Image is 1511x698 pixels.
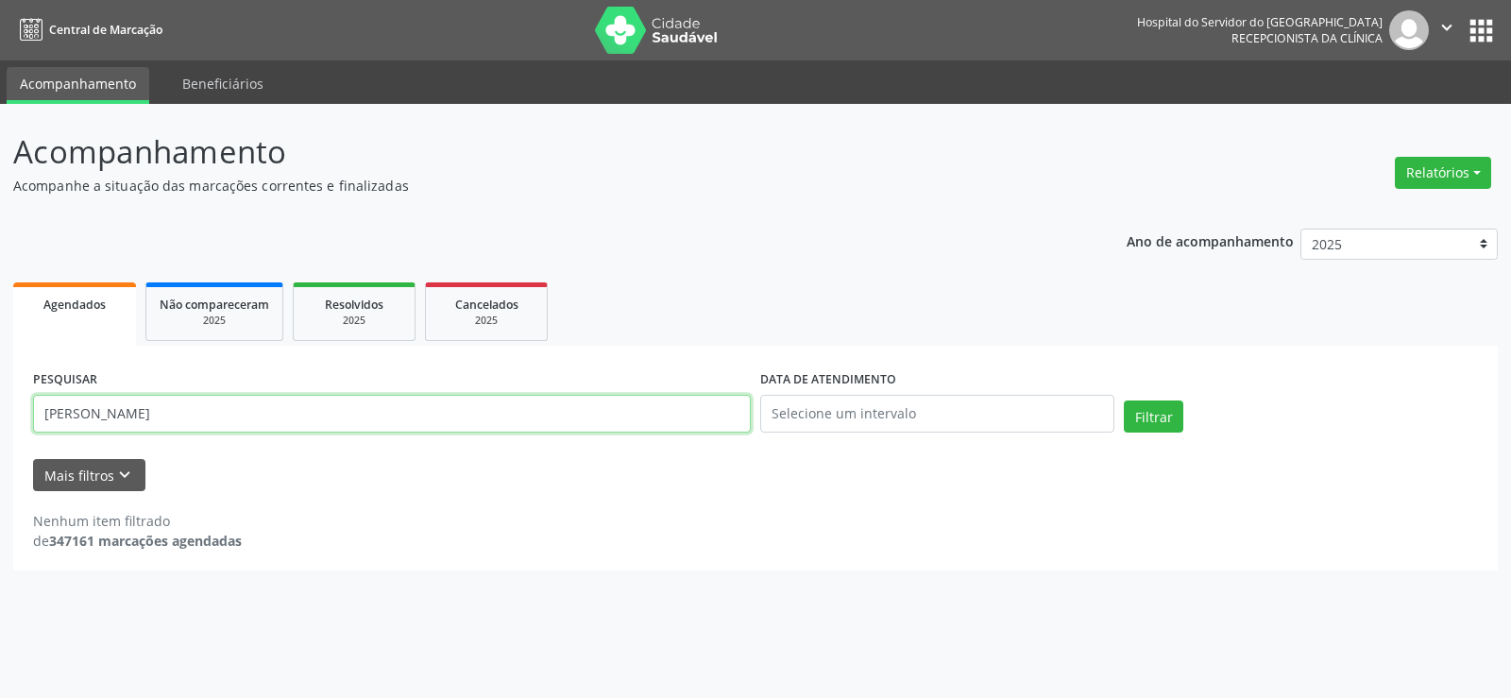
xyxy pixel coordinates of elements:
[760,395,1114,433] input: Selecione um intervalo
[1395,157,1491,189] button: Relatórios
[1127,229,1294,252] p: Ano de acompanhamento
[49,22,162,38] span: Central de Marcação
[49,532,242,550] strong: 347161 marcações agendadas
[439,314,534,328] div: 2025
[307,314,401,328] div: 2025
[1137,14,1383,30] div: Hospital do Servidor do [GEOGRAPHIC_DATA]
[7,67,149,104] a: Acompanhamento
[33,531,242,551] div: de
[1389,10,1429,50] img: img
[325,297,383,313] span: Resolvidos
[1231,30,1383,46] span: Recepcionista da clínica
[1436,17,1457,38] i: 
[114,465,135,485] i: keyboard_arrow_down
[33,366,97,395] label: PESQUISAR
[160,297,269,313] span: Não compareceram
[33,511,242,531] div: Nenhum item filtrado
[13,14,162,45] a: Central de Marcação
[1429,10,1465,50] button: 
[169,67,277,100] a: Beneficiários
[33,459,145,492] button: Mais filtroskeyboard_arrow_down
[760,366,896,395] label: DATA DE ATENDIMENTO
[13,128,1052,176] p: Acompanhamento
[455,297,518,313] span: Cancelados
[1124,400,1183,433] button: Filtrar
[160,314,269,328] div: 2025
[13,176,1052,196] p: Acompanhe a situação das marcações correntes e finalizadas
[33,395,751,433] input: Nome, código do beneficiário ou CPF
[43,297,106,313] span: Agendados
[1465,14,1498,47] button: apps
